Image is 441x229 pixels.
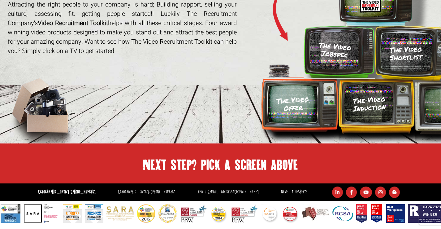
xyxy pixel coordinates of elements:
a: Timesheets [292,189,307,195]
strong: [GEOGRAPHIC_DATA]: [38,189,96,195]
img: tv-yellow-bright.png [375,25,441,79]
li: [GEOGRAPHIC_DATA]: [116,188,177,197]
img: tv-yellow.png [339,79,415,143]
img: tv-grey.png [415,79,441,143]
img: tv-orange.png [260,79,339,142]
a: [PHONE_NUMBER] [150,189,175,195]
h3: The Video Jobspec [318,42,351,59]
a: [PHONE_NUMBER] [71,189,96,195]
strong: Video Recruitment Toolkit [38,19,108,28]
li: Email: [196,188,260,197]
h3: The Video Offer [276,95,309,112]
span: Upgrade [2,7,18,12]
h3: The Video Induction [352,95,386,112]
a: News [281,189,288,195]
a: [EMAIL_ADDRESS][DOMAIN_NAME] [208,189,259,195]
img: TV-Green.png [304,25,375,78]
h2: Next step? pick a screen above [29,160,413,171]
h3: The Video Shortlist [380,45,432,62]
img: box-of-goodies.png [8,78,78,143]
